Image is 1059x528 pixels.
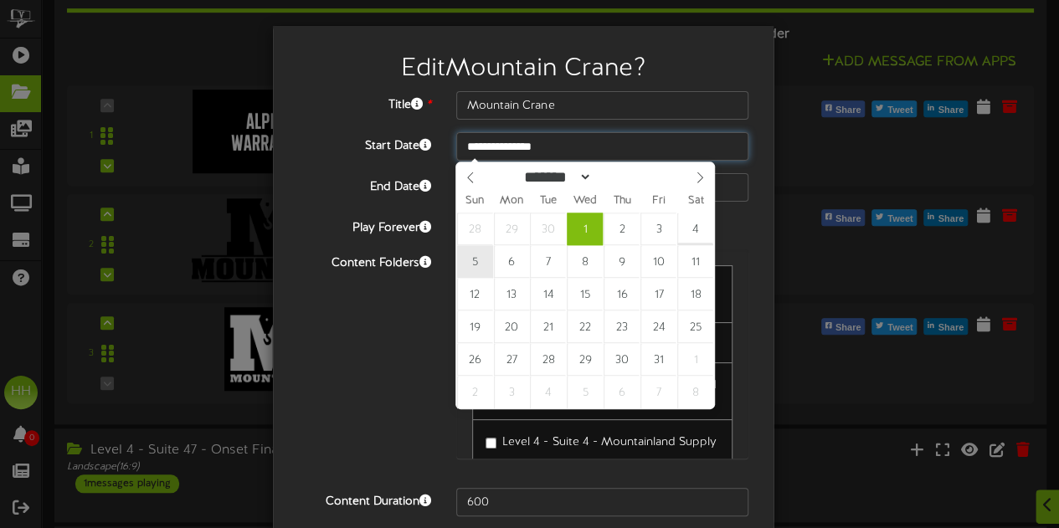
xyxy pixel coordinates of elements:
[530,245,566,278] span: October 7, 2025
[494,278,530,310] span: October 13, 2025
[530,376,566,408] span: November 4, 2025
[677,278,713,310] span: October 18, 2025
[457,343,493,376] span: October 26, 2025
[502,436,716,449] span: Level 4 - Suite 4 - Mountainland Supply
[567,196,604,207] span: Wed
[457,278,493,310] span: October 12, 2025
[457,376,493,408] span: November 2, 2025
[567,213,603,245] span: October 1, 2025
[677,310,713,343] span: October 25, 2025
[640,196,677,207] span: Fri
[493,196,530,207] span: Mon
[604,310,640,343] span: October 23, 2025
[604,213,640,245] span: October 2, 2025
[285,91,444,114] label: Title
[640,310,676,343] span: October 24, 2025
[285,132,444,155] label: Start Date
[604,245,640,278] span: October 9, 2025
[285,214,444,237] label: Play Forever
[285,488,444,510] label: Content Duration
[640,376,676,408] span: November 7, 2025
[567,376,603,408] span: November 5, 2025
[604,196,640,207] span: Thu
[604,343,640,376] span: October 30, 2025
[640,343,676,376] span: October 31, 2025
[457,310,493,343] span: October 19, 2025
[457,213,493,245] span: September 28, 2025
[494,310,530,343] span: October 20, 2025
[604,376,640,408] span: November 6, 2025
[494,376,530,408] span: November 3, 2025
[604,278,640,310] span: October 16, 2025
[677,245,713,278] span: October 11, 2025
[640,213,676,245] span: October 3, 2025
[285,249,444,272] label: Content Folders
[494,245,530,278] span: October 6, 2025
[567,278,603,310] span: October 15, 2025
[530,278,566,310] span: October 14, 2025
[640,245,676,278] span: October 10, 2025
[456,488,748,516] input: 15
[530,213,566,245] span: September 30, 2025
[456,91,748,120] input: Title
[567,343,603,376] span: October 29, 2025
[592,168,652,186] input: Year
[677,343,713,376] span: November 1, 2025
[457,245,493,278] span: October 5, 2025
[530,310,566,343] span: October 21, 2025
[285,173,444,196] label: End Date
[298,55,748,83] h2: Edit Mountain Crane ?
[677,196,714,207] span: Sat
[494,213,530,245] span: September 29, 2025
[486,438,496,449] input: Level 4 - Suite 4 - Mountainland Supply
[567,310,603,343] span: October 22, 2025
[530,196,567,207] span: Tue
[456,196,493,207] span: Sun
[530,343,566,376] span: October 28, 2025
[640,278,676,310] span: October 17, 2025
[677,213,713,245] span: October 4, 2025
[494,343,530,376] span: October 27, 2025
[677,376,713,408] span: November 8, 2025
[567,245,603,278] span: October 8, 2025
